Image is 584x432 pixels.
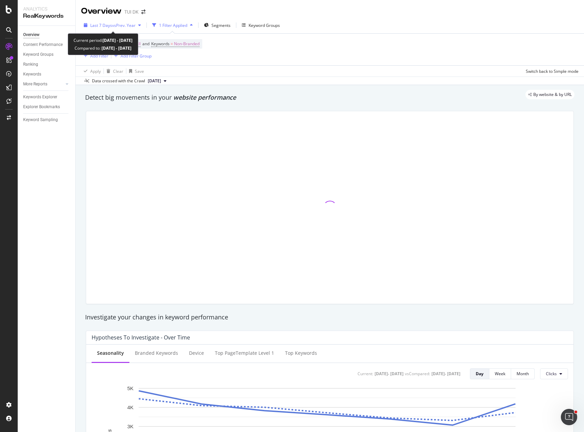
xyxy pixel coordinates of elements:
span: Segments [211,22,231,28]
a: Explorer Bookmarks [23,103,70,111]
button: Last 7 DaysvsPrev. Year [81,20,144,31]
div: Save [135,68,144,74]
span: Keywords [151,41,170,47]
div: Overview [23,31,40,38]
button: Segments [201,20,233,31]
button: Clear [104,66,123,77]
div: Top pageTemplate Level 1 [215,350,274,356]
a: Overview [23,31,70,38]
span: and [142,41,149,47]
div: Current period: [74,36,132,44]
div: Ranking [23,61,38,68]
span: Clicks [546,371,557,377]
div: Current: [358,371,373,377]
b: [DATE] - [DATE] [102,37,132,43]
span: Last 7 Days [90,22,112,28]
a: Content Performance [23,41,70,48]
a: Keywords Explorer [23,94,70,101]
span: Non-Branded [174,39,200,49]
div: Branded Keywords [135,350,178,356]
button: [DATE] [145,77,169,85]
a: Keywords [23,71,70,78]
span: By website & by URL [533,93,572,97]
span: = [171,41,173,47]
div: Top Keywords [285,350,317,356]
span: All [136,39,141,49]
div: Keyword Sampling [23,116,58,123]
button: Add Filter Group [111,52,152,60]
div: RealKeywords [23,12,70,20]
div: legacy label [525,90,574,99]
div: Day [476,371,484,377]
iframe: Intercom live chat [561,409,577,425]
div: vs Compared : [405,371,430,377]
div: Seasonality [97,350,124,356]
a: Ranking [23,61,70,68]
div: arrow-right-arrow-left [141,10,145,14]
div: Analytics [23,5,70,12]
div: Keywords Explorer [23,94,57,101]
div: [DATE] - [DATE] [375,371,404,377]
div: Hypotheses to Investigate - Over Time [92,334,190,341]
button: Add Filter [81,52,108,60]
text: 4K [127,404,133,410]
div: Apply [90,68,101,74]
a: More Reports [23,81,64,88]
div: 1 Filter Applied [159,22,187,28]
div: More Reports [23,81,47,88]
text: 5K [127,385,133,391]
div: Switch back to Simple mode [526,68,579,74]
div: Clear [113,68,123,74]
button: Save [126,66,144,77]
div: Add Filter Group [121,53,152,59]
div: Keywords [23,71,41,78]
div: Investigate your changes in keyword performance [85,313,574,322]
button: Switch back to Simple mode [523,66,579,77]
text: 3K [127,423,133,429]
div: Month [517,371,529,377]
button: Apply [81,66,101,77]
span: 2025 Oct. 4th [148,78,161,84]
div: Compared to: [75,44,131,52]
div: Keyword Groups [249,22,280,28]
button: 1 Filter Applied [149,20,195,31]
a: Keyword Groups [23,51,70,58]
div: [DATE] - [DATE] [431,371,460,377]
div: Overview [81,5,122,17]
button: Week [489,368,511,379]
div: Week [495,371,505,377]
span: vs Prev. Year [112,22,136,28]
div: Keyword Groups [23,51,53,58]
button: Month [511,368,535,379]
div: Explorer Bookmarks [23,103,60,111]
b: [DATE] - [DATE] [100,45,131,51]
div: Device [189,350,204,356]
div: Add Filter [90,53,108,59]
div: TUI DK [124,9,139,15]
button: Day [470,368,489,379]
a: Keyword Sampling [23,116,70,123]
button: Clicks [540,368,568,379]
div: Content Performance [23,41,63,48]
button: Keyword Groups [239,20,283,31]
div: Data crossed with the Crawl [92,78,145,84]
